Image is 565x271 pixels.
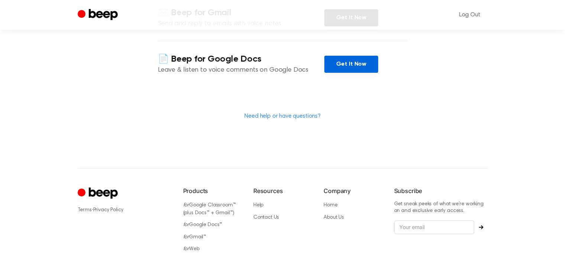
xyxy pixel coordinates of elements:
a: Log Out [452,6,488,24]
a: forGmail™ [183,235,207,240]
a: Beep [78,8,120,22]
a: forGoogle Classroom™ (plus Docs™ + Gmail™) [183,203,236,216]
a: forWeb [183,246,199,252]
a: Cruip [78,186,120,201]
p: Leave & listen to voice comments on Google Docs [158,65,324,75]
a: Help [253,203,263,208]
button: Subscribe [474,225,488,229]
i: for [183,203,189,208]
a: Terms [78,208,92,213]
a: Need help or have questions? [244,113,321,119]
a: Privacy Policy [93,208,123,213]
i: for [183,235,189,240]
h6: Subscribe [394,186,488,195]
a: forGoogle Docs™ [183,222,223,228]
h6: Company [324,186,382,195]
h6: Products [183,186,241,195]
a: Get It Now [324,56,378,73]
a: Home [324,203,337,208]
p: Get sneak peeks of what we’re working on and exclusive early access. [394,201,488,214]
h6: Resources [253,186,312,195]
div: · [78,206,171,214]
a: About Us [324,215,344,220]
i: for [183,222,189,228]
input: Your email [394,220,474,234]
h4: 📄 Beep for Google Docs [158,53,324,65]
a: Contact Us [253,215,279,220]
i: for [183,246,189,252]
